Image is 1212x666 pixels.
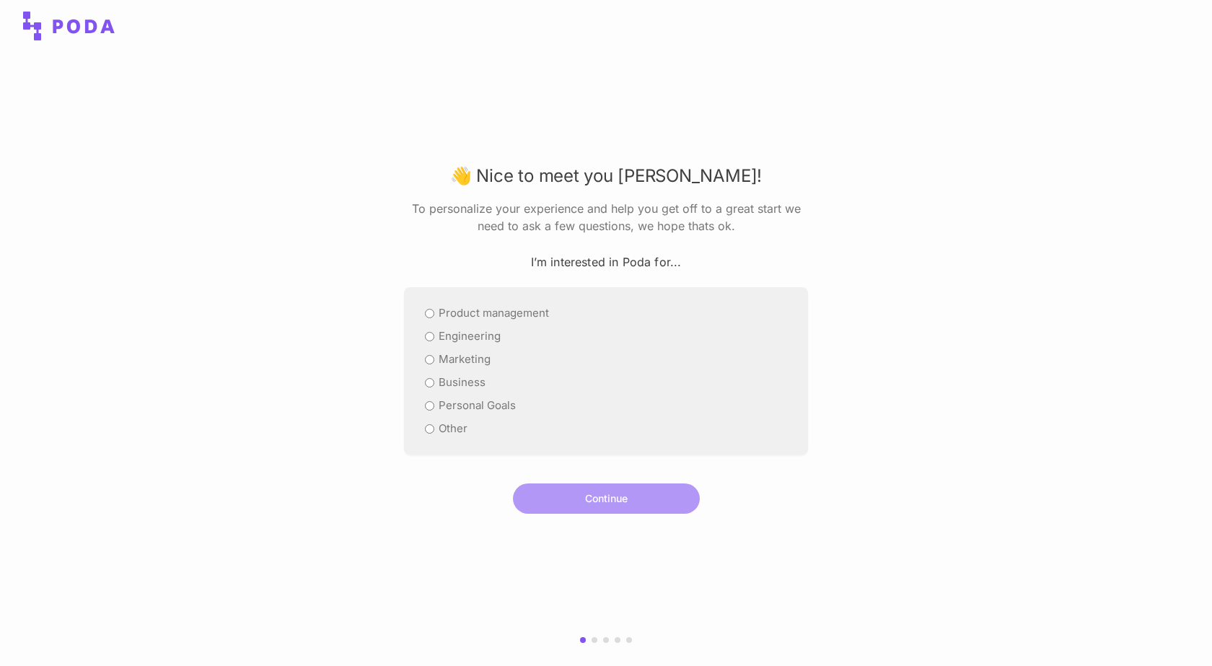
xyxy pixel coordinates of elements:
label: Other [439,420,467,437]
label: Product management [439,304,549,322]
h3: I’m interested in Poda for... [404,255,808,270]
h2: Nice to meet you [PERSON_NAME]! [404,164,808,188]
label: Engineering [439,328,501,345]
label: Personal Goals [439,397,516,414]
label: Marketing [439,351,491,368]
span: wave [450,165,477,186]
p: To personalize your experience and help you get off to a great start we need to ask a few questio... [404,200,808,235]
label: Business [439,374,486,391]
button: Continue [513,483,700,514]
